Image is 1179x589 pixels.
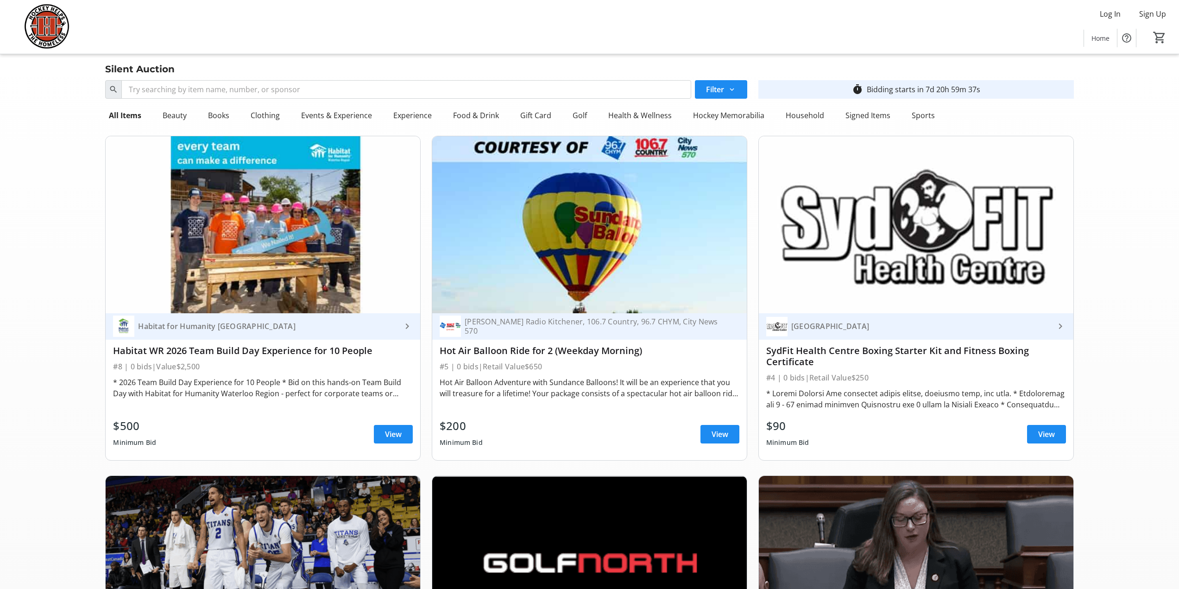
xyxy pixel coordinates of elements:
[113,418,156,434] div: $500
[569,106,591,125] div: Golf
[605,106,675,125] div: Health & Wellness
[1084,30,1117,47] a: Home
[134,322,402,331] div: Habitat for Humanity [GEOGRAPHIC_DATA]
[204,106,233,125] div: Books
[432,136,747,313] img: Hot Air Balloon Ride for 2 (Weekday Morning)
[759,313,1073,340] a: SydFit Health Centre[GEOGRAPHIC_DATA]
[440,345,739,356] div: Hot Air Balloon Ride for 2 (Weekday Morning)
[385,429,402,440] span: View
[1091,33,1110,43] span: Home
[766,316,788,337] img: SydFit Health Centre
[100,62,180,76] div: Silent Auction
[6,4,88,50] img: Hockey Helps the Homeless's Logo
[440,418,483,434] div: $200
[1027,425,1066,443] a: View
[402,321,413,332] mat-icon: keyboard_arrow_right
[1038,429,1055,440] span: View
[788,322,1055,331] div: [GEOGRAPHIC_DATA]
[842,106,894,125] div: Signed Items
[121,80,691,99] input: Try searching by item name, number, or sponsor
[766,418,809,434] div: $90
[782,106,828,125] div: Household
[1055,321,1066,332] mat-icon: keyboard_arrow_right
[106,313,420,340] a: Habitat for Humanity Waterloo RegionHabitat for Humanity [GEOGRAPHIC_DATA]
[440,377,739,399] div: Hot Air Balloon Adventure with Sundance Balloons! It will be an experience that you will treasure...
[766,345,1066,367] div: SydFit Health Centre Boxing Starter Kit and Fitness Boxing Certificate
[113,377,413,399] div: * 2026 Team Build Day Experience for 10 People * Bid on this hands-on Team Build Day with Habitat...
[908,106,939,125] div: Sports
[113,434,156,451] div: Minimum Bid
[113,316,134,337] img: Habitat for Humanity Waterloo Region
[1132,6,1173,21] button: Sign Up
[390,106,435,125] div: Experience
[1151,29,1168,46] button: Cart
[440,434,483,451] div: Minimum Bid
[159,106,190,125] div: Beauty
[700,425,739,443] a: View
[1092,6,1128,21] button: Log In
[105,106,145,125] div: All Items
[1117,29,1136,47] button: Help
[695,80,747,99] button: Filter
[113,360,413,373] div: #8 | 0 bids | Value $2,500
[517,106,555,125] div: Gift Card
[766,371,1066,384] div: #4 | 0 bids | Retail Value $250
[247,106,284,125] div: Clothing
[297,106,376,125] div: Events & Experience
[867,84,980,95] div: Bidding starts in 7d 20h 59m 37s
[852,84,863,95] mat-icon: timer_outline
[1139,8,1166,19] span: Sign Up
[689,106,768,125] div: Hockey Memorabilia
[712,429,728,440] span: View
[374,425,413,443] a: View
[440,360,739,373] div: #5 | 0 bids | Retail Value $650
[449,106,503,125] div: Food & Drink
[1100,8,1121,19] span: Log In
[766,388,1066,410] div: * Loremi Dolorsi Ame consectet adipis elitse, doeiusmo temp, inc utla. * Etdoloremag ali 9 - 67 e...
[766,434,809,451] div: Minimum Bid
[461,317,728,336] div: [PERSON_NAME] Radio Kitchener, 106.7 Country, 96.7 CHYM, City News 570
[106,136,420,313] img: Habitat WR 2026 Team Build Day Experience for 10 People
[706,84,724,95] span: Filter
[113,345,413,356] div: Habitat WR 2026 Team Build Day Experience for 10 People
[440,316,461,337] img: Rogers Radio Kitchener, 106.7 Country, 96.7 CHYM, City News 570
[759,136,1073,313] img: SydFit Health Centre Boxing Starter Kit and Fitness Boxing Certificate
